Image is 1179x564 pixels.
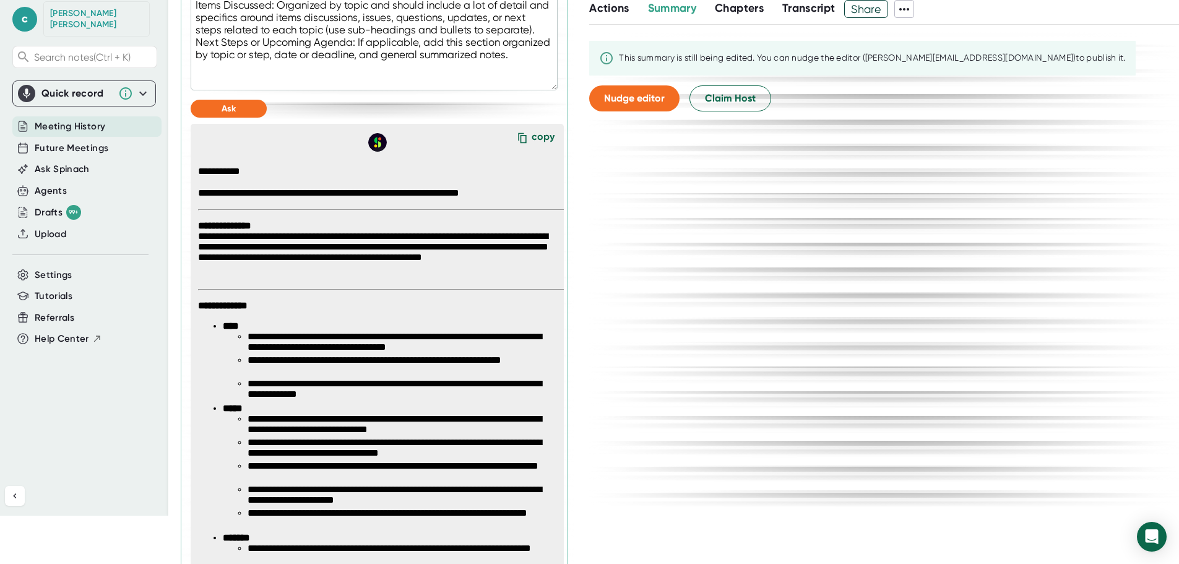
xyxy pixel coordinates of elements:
[191,100,267,118] button: Ask
[35,119,105,134] button: Meeting History
[35,289,72,303] button: Tutorials
[5,486,25,506] button: Collapse sidebar
[35,141,108,155] button: Future Meetings
[589,85,680,111] button: Nudge editor
[532,131,555,147] div: copy
[35,184,67,198] button: Agents
[35,205,81,220] button: Drafts 99+
[35,332,102,346] button: Help Center
[35,162,90,176] button: Ask Spinach
[35,332,89,346] span: Help Center
[12,7,37,32] span: c
[222,103,236,114] span: Ask
[34,51,153,63] span: Search notes (Ctrl + K)
[35,205,81,220] div: Drafts
[715,1,764,15] span: Chapters
[18,81,150,106] div: Quick record
[689,85,771,111] button: Claim Host
[589,1,629,15] span: Actions
[782,1,836,15] span: Transcript
[50,8,143,30] div: Candace Aragon
[705,91,756,106] span: Claim Host
[35,227,66,241] button: Upload
[604,92,665,104] span: Nudge editor
[619,53,1125,64] div: This summary is still being edited. You can nudge the editor ([PERSON_NAME][EMAIL_ADDRESS][DOMAIN...
[35,268,72,282] button: Settings
[1137,522,1167,552] div: Open Intercom Messenger
[648,1,696,15] span: Summary
[66,205,81,220] div: 99+
[35,311,74,325] button: Referrals
[41,87,112,100] div: Quick record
